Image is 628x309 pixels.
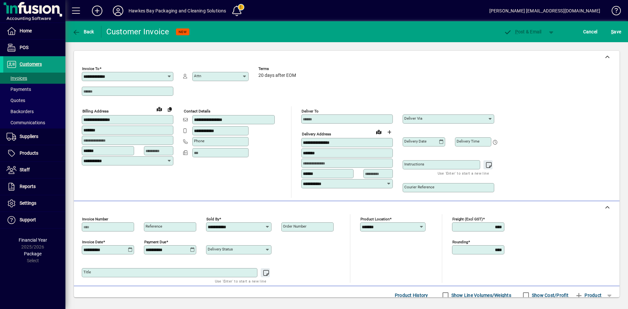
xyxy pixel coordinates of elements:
[3,129,65,145] a: Suppliers
[106,26,169,37] div: Customer Invoice
[611,26,621,37] span: ave
[404,185,434,189] mat-label: Courier Reference
[20,200,36,206] span: Settings
[500,26,545,38] button: Post & Email
[82,217,108,221] mat-label: Invoice number
[20,184,36,189] span: Reports
[452,217,483,221] mat-label: Freight (excl GST)
[384,127,394,137] button: Choose address
[404,139,427,144] mat-label: Delivery date
[20,150,38,156] span: Products
[3,145,65,162] a: Products
[165,104,175,114] button: Copy to Delivery address
[144,240,166,244] mat-label: Payment due
[20,45,28,50] span: POS
[258,73,296,78] span: 20 days after EOM
[7,87,31,92] span: Payments
[146,224,162,229] mat-label: Reference
[582,26,599,38] button: Cancel
[302,109,319,113] mat-label: Deliver To
[20,167,30,172] span: Staff
[129,6,226,16] div: Hawkes Bay Packaging and Cleaning Solutions
[572,289,605,301] button: Product
[360,217,390,221] mat-label: Product location
[108,5,129,17] button: Profile
[395,290,428,300] span: Product History
[609,26,623,38] button: Save
[374,127,384,137] a: View on map
[154,104,165,114] a: View on map
[179,30,187,34] span: NEW
[489,6,600,16] div: [PERSON_NAME] [EMAIL_ADDRESS][DOMAIN_NAME]
[583,26,598,37] span: Cancel
[3,23,65,39] a: Home
[3,195,65,212] a: Settings
[3,40,65,56] a: POS
[3,84,65,95] a: Payments
[3,73,65,84] a: Invoices
[7,120,45,125] span: Communications
[531,292,568,299] label: Show Cost/Profit
[404,162,424,166] mat-label: Instructions
[575,290,602,300] span: Product
[7,98,25,103] span: Quotes
[20,61,42,67] span: Customers
[3,95,65,106] a: Quotes
[3,212,65,228] a: Support
[24,251,42,256] span: Package
[3,179,65,195] a: Reports
[20,28,32,33] span: Home
[82,240,103,244] mat-label: Invoice date
[611,29,614,34] span: S
[7,76,27,81] span: Invoices
[404,116,422,121] mat-label: Deliver via
[194,139,204,143] mat-label: Phone
[515,29,518,34] span: P
[82,66,99,71] mat-label: Invoice To
[607,1,620,23] a: Knowledge Base
[208,247,233,251] mat-label: Delivery status
[194,74,201,78] mat-label: Attn
[215,277,266,285] mat-hint: Use 'Enter' to start a new line
[450,292,511,299] label: Show Line Volumes/Weights
[72,29,94,34] span: Back
[87,5,108,17] button: Add
[3,106,65,117] a: Backorders
[438,169,489,177] mat-hint: Use 'Enter' to start a new line
[20,134,38,139] span: Suppliers
[258,67,298,71] span: Terms
[504,29,542,34] span: ost & Email
[3,162,65,178] a: Staff
[206,217,219,221] mat-label: Sold by
[452,240,468,244] mat-label: Rounding
[283,224,306,229] mat-label: Order number
[83,270,91,274] mat-label: Title
[457,139,480,144] mat-label: Delivery time
[65,26,101,38] app-page-header-button: Back
[3,117,65,128] a: Communications
[19,237,47,243] span: Financial Year
[7,109,34,114] span: Backorders
[71,26,96,38] button: Back
[20,217,36,222] span: Support
[392,289,431,301] button: Product History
